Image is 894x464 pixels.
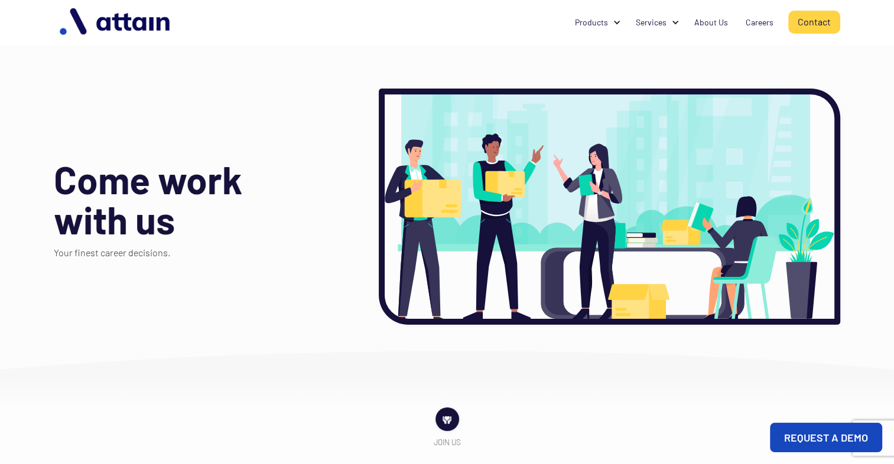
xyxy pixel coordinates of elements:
a: About Us [685,11,737,34]
div: Join us [434,431,461,448]
div: Careers [746,17,773,28]
a: REQUEST A DEMO [770,423,882,452]
h1: Come work with us [54,159,261,240]
div: Services [636,17,667,28]
div: About Us [694,17,728,28]
div: Services [627,11,685,34]
a: Contact [788,11,840,34]
a: Careers [737,11,782,34]
img: logo [54,4,178,41]
div: Products [575,17,608,28]
p: Your finest career decisions. [54,246,170,260]
div: Products [566,11,627,34]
